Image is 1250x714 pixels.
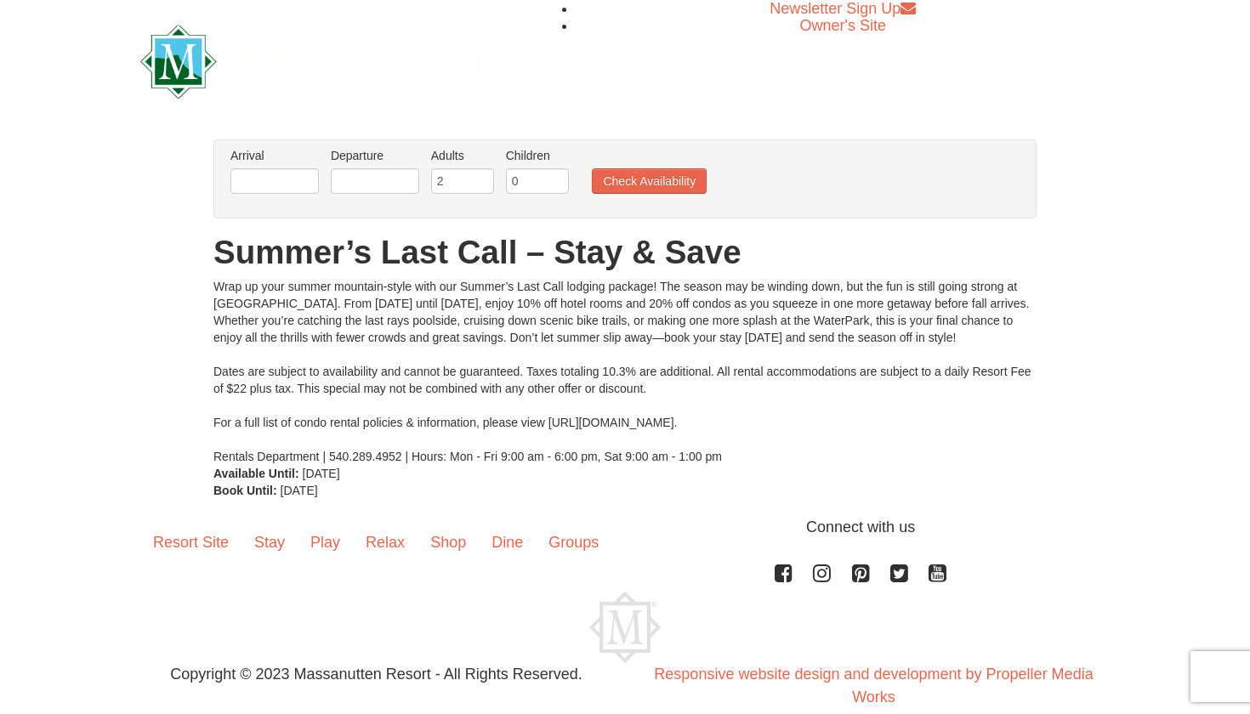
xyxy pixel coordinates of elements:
[479,516,536,569] a: Dine
[536,516,611,569] a: Groups
[140,516,241,569] a: Resort Site
[506,147,569,164] label: Children
[213,467,299,480] strong: Available Until:
[331,147,419,164] label: Departure
[140,516,1110,539] p: Connect with us
[431,147,494,164] label: Adults
[353,516,418,569] a: Relax
[418,516,479,569] a: Shop
[241,516,298,569] a: Stay
[303,467,340,480] span: [DATE]
[230,147,319,164] label: Arrival
[128,663,625,686] p: Copyright © 2023 Massanutten Resort - All Rights Reserved.
[213,484,277,497] strong: Book Until:
[140,39,530,79] a: Massanutten Resort
[654,666,1093,705] a: Responsive website design and development by Propeller Media Works
[213,235,1037,269] h1: Summer’s Last Call – Stay & Save
[281,484,318,497] span: [DATE]
[589,592,661,663] img: Massanutten Resort Logo
[213,278,1037,465] div: Wrap up your summer mountain-style with our Summer’s Last Call lodging package! The season may be...
[800,17,886,34] a: Owner's Site
[592,168,707,194] button: Check Availability
[140,25,530,99] img: Massanutten Resort Logo
[298,516,353,569] a: Play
